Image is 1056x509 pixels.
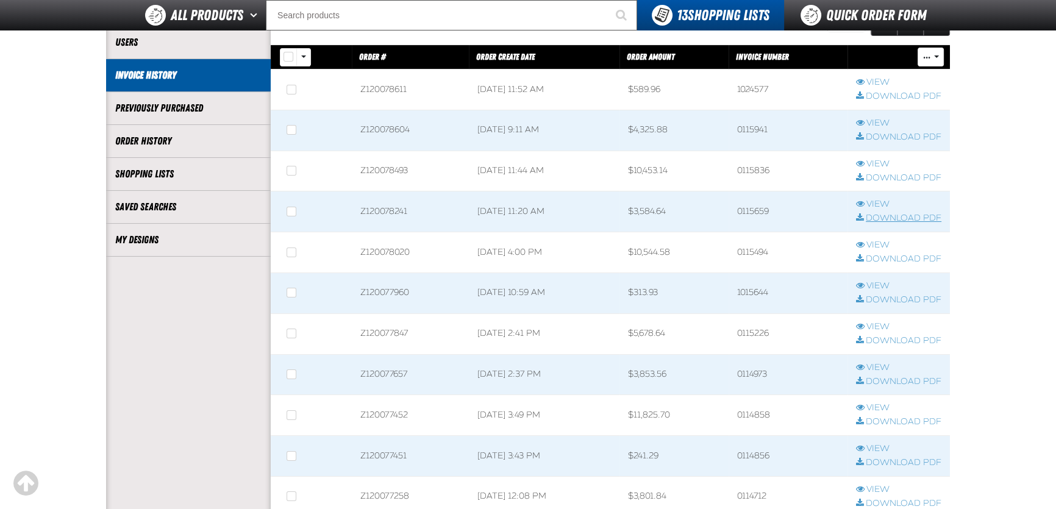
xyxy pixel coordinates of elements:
a: View row action [856,362,941,374]
td: [DATE] 3:43 PM [469,436,619,477]
td: [DATE] 10:59 AM [469,273,619,314]
a: View row action [856,199,941,210]
td: [DATE] 3:49 PM [469,395,619,436]
button: Rows selection options [296,48,311,66]
div: Scroll to the top [12,470,39,497]
a: View row action [856,280,941,292]
a: Download PDF row action [856,416,941,428]
td: 0115659 [729,191,847,232]
td: Z120078493 [352,151,468,191]
a: Download PDF row action [856,213,941,224]
td: 0115836 [729,151,847,191]
a: Download PDF row action [856,132,941,143]
a: My Designs [115,233,262,247]
a: Order Create Date [476,52,535,62]
th: Row actions [847,45,950,69]
td: [DATE] 11:52 AM [469,69,619,110]
td: 0115941 [729,110,847,151]
a: View row action [856,484,941,496]
td: $241.29 [619,436,729,477]
span: ... [922,54,930,62]
td: Z120077657 [352,354,468,395]
a: Previously Purchased [115,101,262,115]
td: 0114858 [729,395,847,436]
span: All Products [171,4,243,26]
a: Download PDF row action [856,335,941,347]
td: 0114973 [729,354,847,395]
td: [DATE] 2:37 PM [469,354,619,395]
td: $11,825.70 [619,395,729,436]
a: Users [115,35,262,49]
td: $4,325.88 [619,110,729,151]
td: $10,544.58 [619,232,729,273]
span: Shopping Lists [677,7,769,24]
a: View row action [856,443,941,455]
a: View row action [856,118,941,129]
a: View row action [856,321,941,333]
a: View row action [856,77,941,88]
td: Z120078604 [352,110,468,151]
strong: 13 [677,7,688,24]
td: Z120077847 [352,313,468,354]
a: Invoice Number [736,52,789,62]
a: Saved Searches [115,200,262,214]
a: View row action [856,402,941,414]
td: Z120078611 [352,69,468,110]
a: Shopping Lists [115,167,262,181]
a: Invoice History [115,68,262,82]
a: Download PDF row action [856,376,941,388]
td: [DATE] 9:11 AM [469,110,619,151]
td: $3,584.64 [619,191,729,232]
a: Order History [115,134,262,148]
td: $3,853.56 [619,354,729,395]
td: Z120078241 [352,191,468,232]
td: [DATE] 4:00 PM [469,232,619,273]
td: Z120077960 [352,273,468,314]
button: Mass Actions [918,48,944,66]
td: $5,678.64 [619,313,729,354]
td: 0115494 [729,232,847,273]
a: View row action [856,158,941,170]
a: Download PDF row action [856,91,941,102]
a: Download PDF row action [856,173,941,184]
td: 1024577 [729,69,847,110]
a: Download PDF row action [856,294,941,306]
td: [DATE] 2:41 PM [469,313,619,354]
a: Download PDF row action [856,254,941,265]
td: [DATE] 11:20 AM [469,191,619,232]
a: View row action [856,240,941,251]
td: $10,453.14 [619,151,729,191]
td: [DATE] 11:44 AM [469,151,619,191]
td: $313.93 [619,273,729,314]
td: Z120077452 [352,395,468,436]
td: $589.96 [619,69,729,110]
a: Order # [359,52,386,62]
td: Z120077451 [352,436,468,477]
td: Z120078020 [352,232,468,273]
td: 0114856 [729,436,847,477]
a: Download PDF row action [856,457,941,469]
td: 1015644 [729,273,847,314]
a: Order Amount [627,52,674,62]
td: 0115226 [729,313,847,354]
